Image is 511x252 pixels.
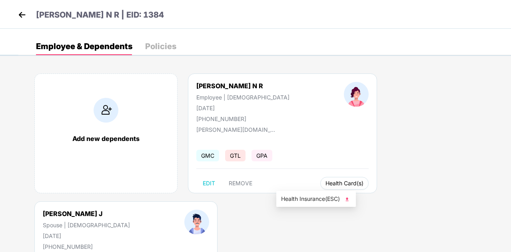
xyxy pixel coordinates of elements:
[222,177,259,190] button: REMOVE
[252,150,272,161] span: GPA
[43,243,130,250] div: [PHONE_NUMBER]
[229,180,252,187] span: REMOVE
[325,181,363,185] span: Health Card(s)
[43,210,130,218] div: [PERSON_NAME] J
[145,42,176,50] div: Policies
[36,9,164,21] p: [PERSON_NAME] N R | EID: 1384
[225,150,246,161] span: GTL
[94,98,118,123] img: addIcon
[281,194,351,203] span: Health Insurance(ESC)
[196,177,222,190] button: EDIT
[203,180,215,187] span: EDIT
[343,195,351,203] img: svg+xml;base64,PHN2ZyB4bWxucz0iaHR0cDovL3d3dy53My5vcmcvMjAwMC9zdmciIHhtbG5zOnhsaW5rPSJodHRwOi8vd3...
[43,232,130,239] div: [DATE]
[320,177,369,190] button: Health Card(s)
[16,9,28,21] img: back
[196,105,289,111] div: [DATE]
[36,42,132,50] div: Employee & Dependents
[196,82,289,90] div: [PERSON_NAME] N R
[196,94,289,101] div: Employee | [DEMOGRAPHIC_DATA]
[43,135,169,143] div: Add new dependents
[43,222,130,228] div: Spouse | [DEMOGRAPHIC_DATA]
[196,115,289,122] div: [PHONE_NUMBER]
[184,210,209,234] img: profileImage
[196,150,219,161] span: GMC
[344,82,369,107] img: profileImage
[196,126,276,133] div: [PERSON_NAME][DOMAIN_NAME][EMAIL_ADDRESS][DOMAIN_NAME]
